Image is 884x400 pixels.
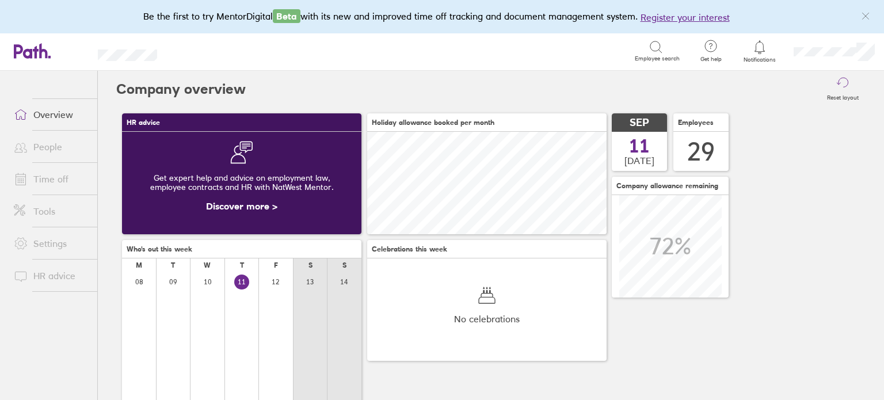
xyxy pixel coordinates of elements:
[635,55,680,62] span: Employee search
[308,261,313,269] div: S
[5,167,97,191] a: Time off
[692,56,730,63] span: Get help
[273,9,300,23] span: Beta
[820,71,866,108] button: Reset layout
[127,119,160,127] span: HR advice
[678,119,714,127] span: Employees
[171,261,175,269] div: T
[629,137,650,155] span: 11
[624,155,654,166] span: [DATE]
[206,200,277,212] a: Discover more >
[136,261,142,269] div: M
[5,103,97,126] a: Overview
[5,135,97,158] a: People
[641,10,730,24] button: Register your interest
[454,314,520,324] span: No celebrations
[274,261,278,269] div: F
[143,9,741,24] div: Be the first to try MentorDigital with its new and improved time off tracking and document manage...
[127,245,192,253] span: Who's out this week
[342,261,346,269] div: S
[372,119,494,127] span: Holiday allowance booked per month
[131,164,352,201] div: Get expert help and advice on employment law, employee contracts and HR with NatWest Mentor.
[741,56,779,63] span: Notifications
[372,245,447,253] span: Celebrations this week
[616,182,718,190] span: Company allowance remaining
[741,39,779,63] a: Notifications
[630,117,649,129] span: SEP
[204,261,211,269] div: W
[5,264,97,287] a: HR advice
[116,71,246,108] h2: Company overview
[240,261,244,269] div: T
[5,232,97,255] a: Settings
[5,200,97,223] a: Tools
[188,45,218,56] div: Search
[820,91,866,101] label: Reset layout
[687,137,715,166] div: 29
